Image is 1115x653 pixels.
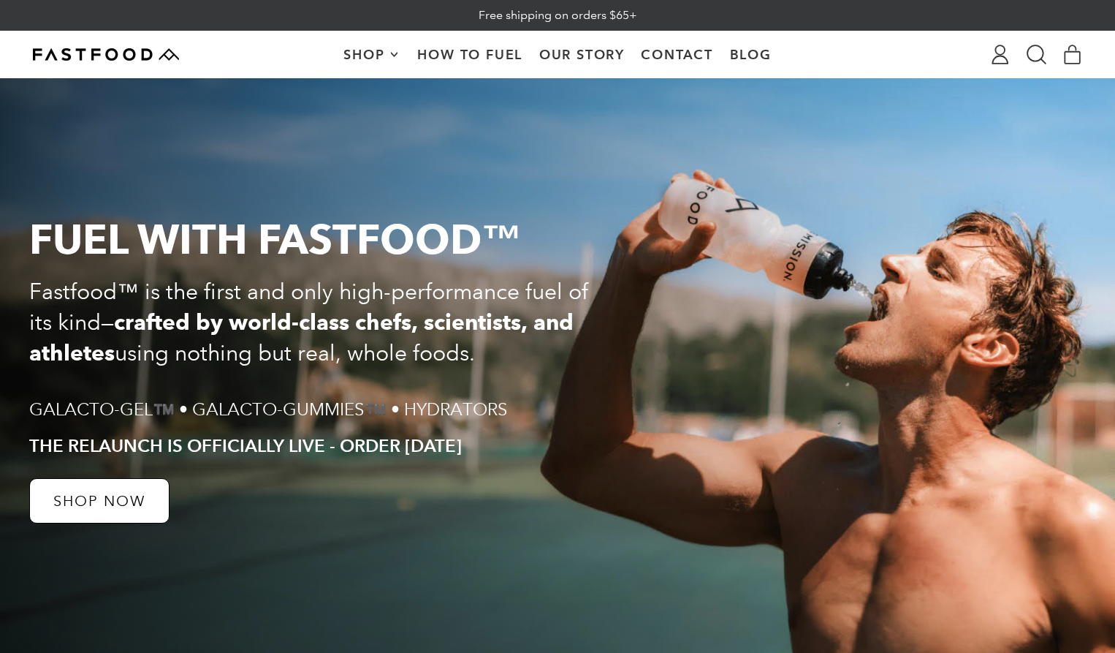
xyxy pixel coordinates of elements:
a: Our Story [531,31,633,78]
img: Fastfood [33,48,179,61]
p: Fastfood™ is the first and only high-performance fuel of its kind— using nothing but real, whole ... [29,276,591,369]
a: Contact [633,31,721,78]
a: Blog [721,31,780,78]
p: Galacto-Gel™️ • Galacto-Gummies™️ • Hydrators [29,398,508,421]
a: SHOP NOW [29,478,170,524]
p: Fuel with Fastfood™ [29,218,591,262]
p: The RELAUNCH IS OFFICIALLY LIVE - ORDER [DATE] [29,436,462,456]
span: Shop [343,48,388,61]
p: SHOP NOW [53,494,145,508]
button: Shop [335,31,409,78]
a: How To Fuel [409,31,530,78]
strong: crafted by world-class chefs, scientists, and athletes [29,309,574,366]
